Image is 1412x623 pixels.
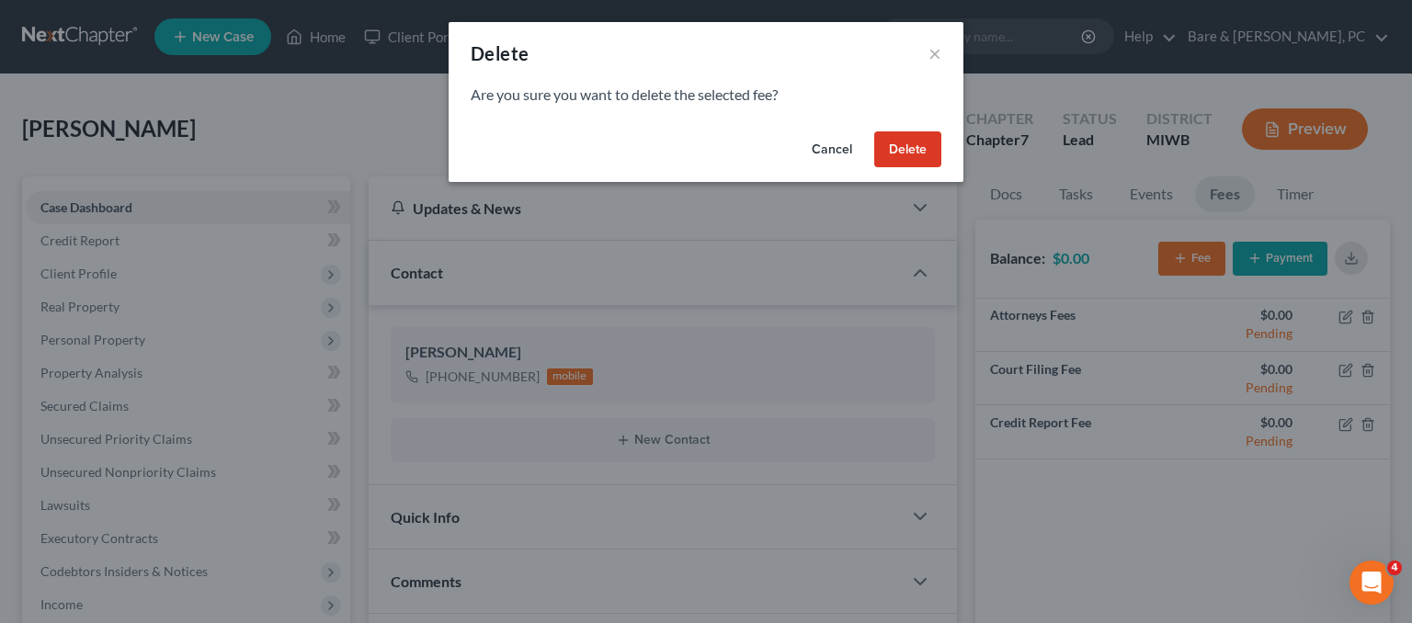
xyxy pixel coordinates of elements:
[1349,561,1394,605] iframe: Intercom live chat
[928,42,941,64] button: ×
[471,85,941,106] p: Are you sure you want to delete the selected fee?
[1387,561,1402,575] span: 4
[797,131,867,168] button: Cancel
[471,40,529,66] div: Delete
[874,131,941,168] button: Delete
